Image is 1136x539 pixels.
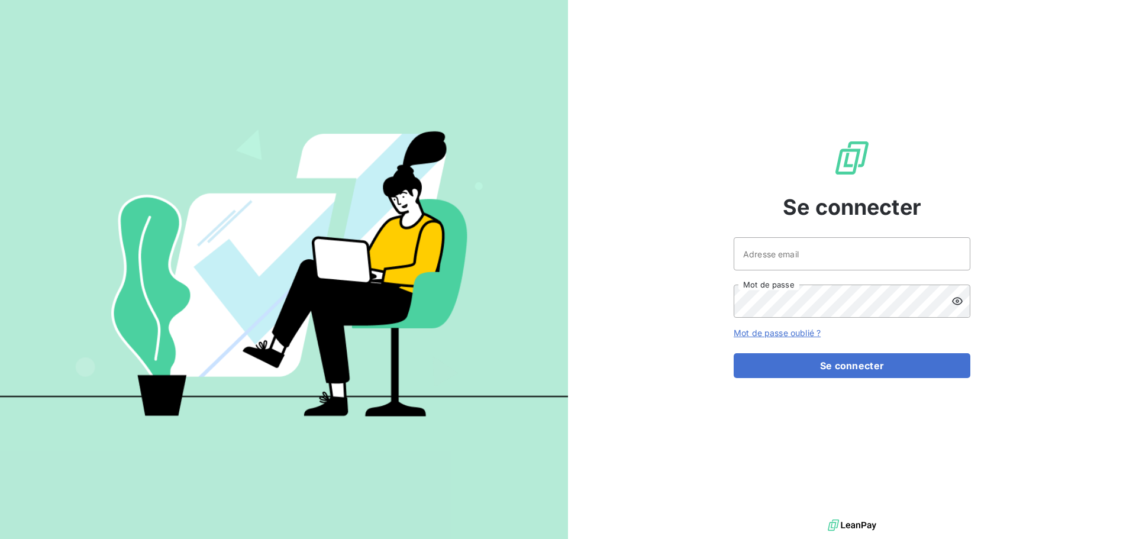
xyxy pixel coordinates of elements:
input: placeholder [734,237,970,270]
span: Se connecter [783,191,921,223]
img: Logo LeanPay [833,139,871,177]
button: Se connecter [734,353,970,378]
img: logo [828,517,876,534]
a: Mot de passe oublié ? [734,328,821,338]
